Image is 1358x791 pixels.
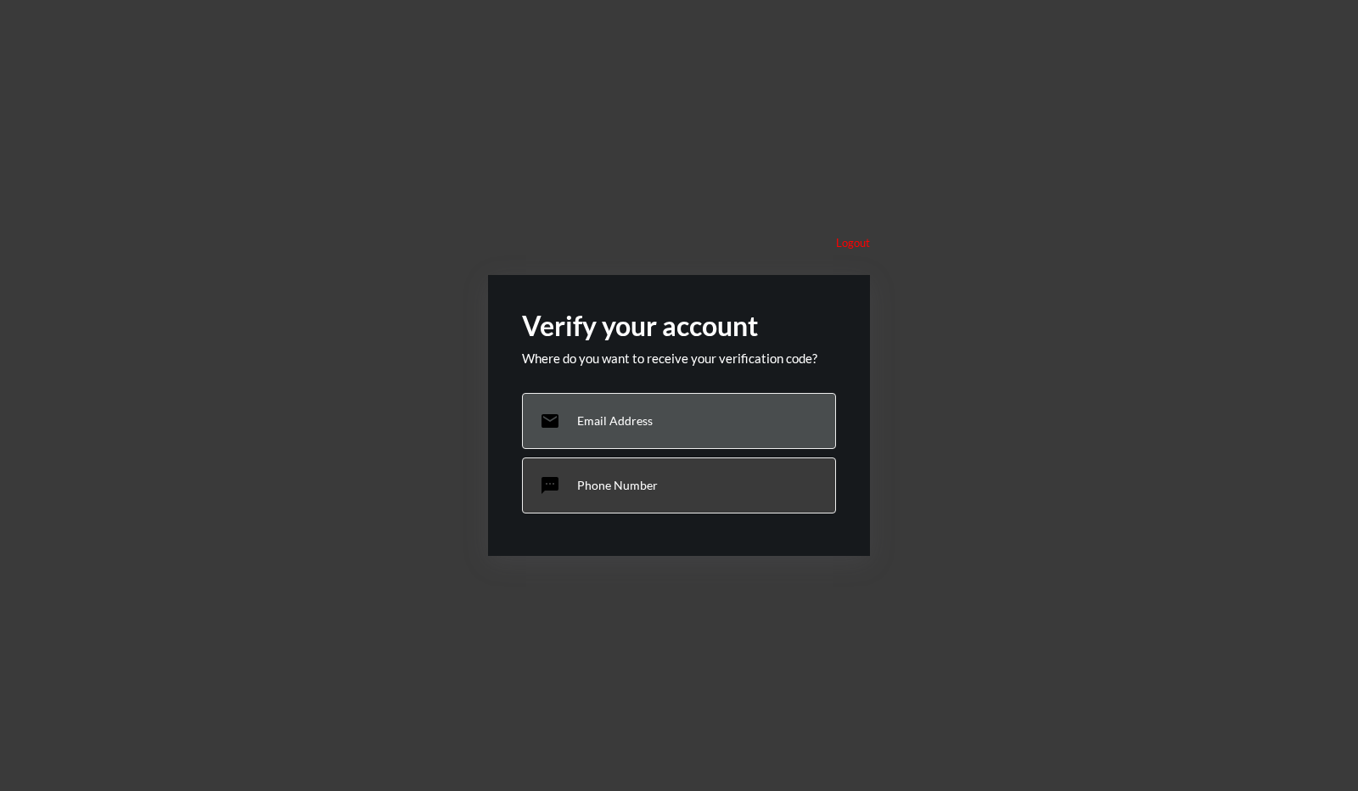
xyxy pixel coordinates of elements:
h2: Verify your account [522,309,836,342]
mat-icon: sms [540,475,560,496]
p: Phone Number [577,478,658,492]
p: Where do you want to receive your verification code? [522,351,836,366]
p: Email Address [577,413,653,428]
p: Logout [836,236,870,250]
mat-icon: email [540,411,560,431]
